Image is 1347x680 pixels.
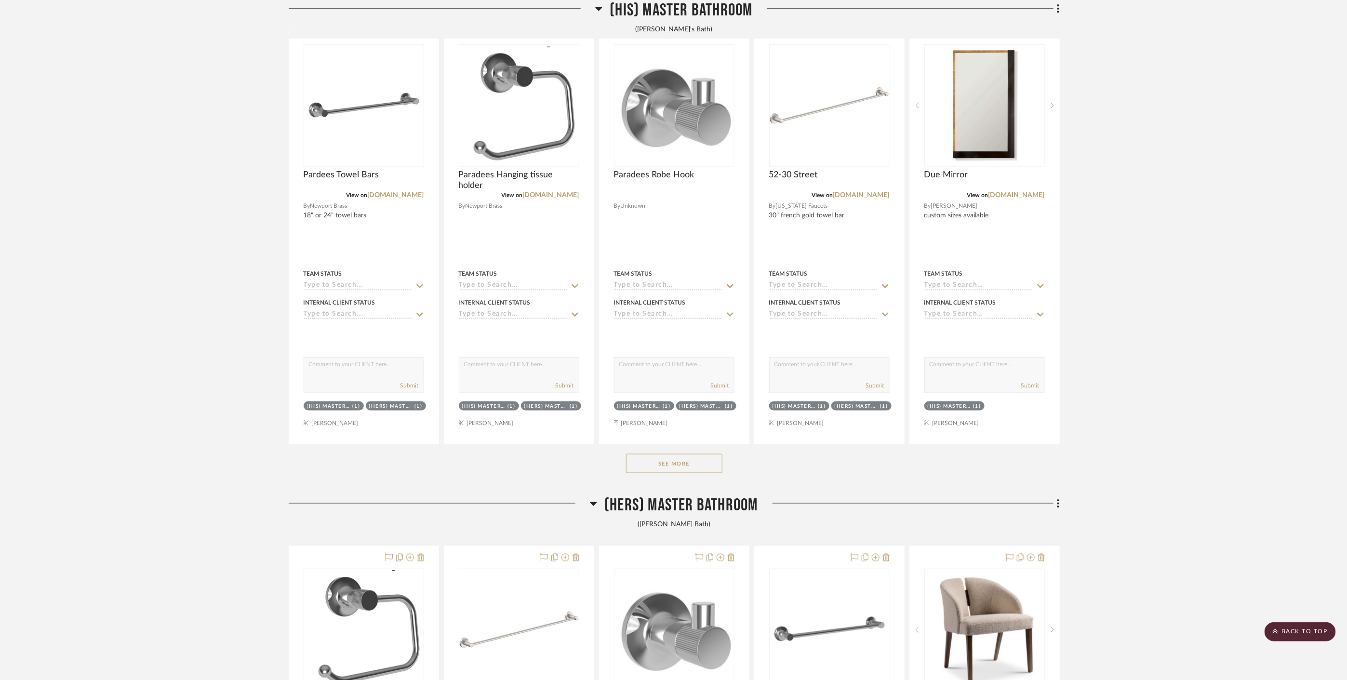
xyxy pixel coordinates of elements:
span: (Hers) Master Bathroom [604,495,758,516]
div: (1) [663,403,671,410]
div: (His) Master Bathroom [617,403,661,410]
a: [DOMAIN_NAME] [523,192,579,199]
img: Pardees Towel Bars [770,616,889,643]
div: (1) [973,403,981,410]
div: ([PERSON_NAME]'s Bath) [289,25,1060,35]
span: View on [967,192,988,198]
span: Due Mirror [924,170,968,180]
span: [PERSON_NAME] [931,201,978,211]
div: (1) [880,403,888,410]
span: By [614,201,621,211]
div: (Hers) Master Bathroom [835,403,878,410]
div: (1) [818,403,826,410]
div: Internal Client Status [304,298,375,307]
div: (1) [570,403,578,410]
span: Pardees Towel Bars [304,170,379,180]
div: (Hers) Master Bathroom [524,403,568,410]
button: Submit [866,381,884,390]
div: Internal Client Status [459,298,531,307]
div: (His) Master Bathroom [928,403,971,410]
input: Type to Search… [304,281,413,291]
span: Newport Brass [310,201,347,211]
span: By [924,201,931,211]
div: (1) [725,403,733,410]
input: Type to Search… [924,310,1033,320]
div: Team Status [924,269,963,278]
input: Type to Search… [614,310,723,320]
div: (Hers) Master Bathroom [369,403,413,410]
span: By [459,201,466,211]
input: Type to Search… [924,281,1033,291]
div: Internal Client Status [924,298,996,307]
div: (1) [352,403,360,410]
button: Submit [556,381,574,390]
button: Submit [1021,381,1040,390]
a: [DOMAIN_NAME] [368,192,424,199]
span: Unknown [621,201,646,211]
img: Due Mirror [944,45,1025,166]
img: Paradees Robe Hook [615,52,734,160]
img: Pardees Towel Bars [305,92,423,119]
input: Type to Search… [614,281,723,291]
span: By [304,201,310,211]
input: Type to Search… [459,310,568,320]
input: Type to Search… [769,281,878,291]
div: Team Status [304,269,342,278]
div: Team Status [769,269,808,278]
span: View on [812,192,833,198]
div: Internal Client Status [614,298,686,307]
input: Type to Search… [769,310,878,320]
input: Type to Search… [459,281,568,291]
span: 52-30 Street [769,170,818,180]
scroll-to-top-button: BACK TO TOP [1265,622,1336,641]
div: ([PERSON_NAME] Bath) [289,520,1060,531]
a: [DOMAIN_NAME] [988,192,1045,199]
input: Type to Search… [304,310,413,320]
div: Team Status [459,269,497,278]
button: See More [626,454,722,473]
div: (Hers) Master Bathroom [680,403,723,410]
div: 0 [614,45,734,166]
a: [DOMAIN_NAME] [833,192,890,199]
div: (His) Master Bathroom [462,403,506,410]
span: View on [347,192,368,198]
span: [US_STATE] Faucets [776,201,828,211]
img: Paradees Hanging tissue holder [460,47,578,165]
div: (1) [507,403,516,410]
span: By [769,201,776,211]
img: 52-30 Street [770,46,889,165]
span: View on [502,192,523,198]
div: Internal Client Status [769,298,841,307]
span: Newport Brass [466,201,503,211]
div: (His) Master Bathroom [307,403,350,410]
button: Submit [711,381,729,390]
button: Submit [400,381,419,390]
div: (1) [414,403,423,410]
div: (His) Master Bathroom [773,403,816,410]
span: Paradees Hanging tissue holder [459,170,579,191]
span: Paradees Robe Hook [614,170,694,180]
div: Team Status [614,269,653,278]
